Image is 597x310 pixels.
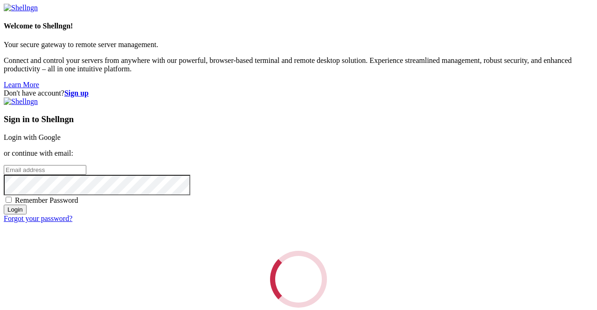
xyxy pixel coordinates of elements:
[6,197,12,203] input: Remember Password
[4,133,61,141] a: Login with Google
[270,251,327,308] div: Loading...
[4,41,593,49] p: Your secure gateway to remote server management.
[4,4,38,12] img: Shellngn
[4,89,593,97] div: Don't have account?
[4,205,27,214] input: Login
[15,196,78,204] span: Remember Password
[4,165,86,175] input: Email address
[4,149,593,158] p: or continue with email:
[4,97,38,106] img: Shellngn
[64,89,89,97] a: Sign up
[4,22,593,30] h4: Welcome to Shellngn!
[4,114,593,124] h3: Sign in to Shellngn
[4,214,72,222] a: Forgot your password?
[4,81,39,89] a: Learn More
[4,56,593,73] p: Connect and control your servers from anywhere with our powerful, browser-based terminal and remo...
